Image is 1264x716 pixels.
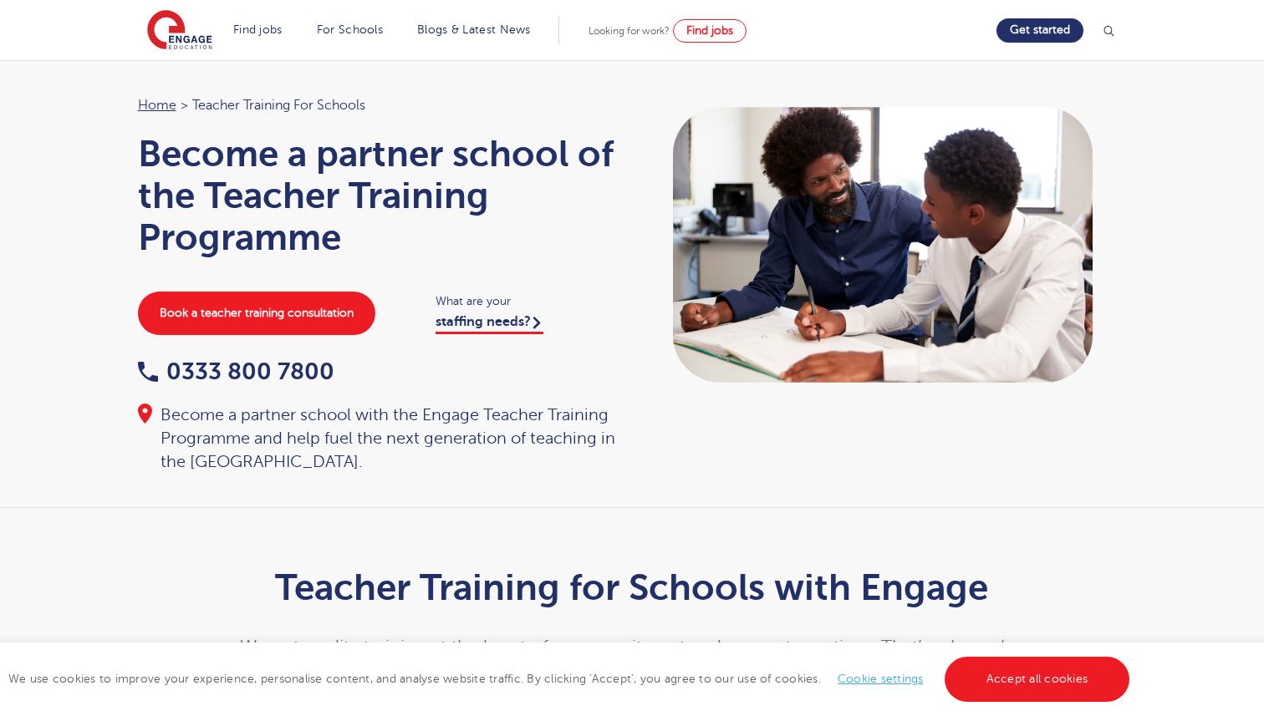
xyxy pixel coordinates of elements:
[317,23,383,36] a: For Schools
[945,657,1130,702] a: Accept all cookies
[138,358,334,384] a: 0333 800 7800
[686,24,733,37] span: Find jobs
[589,25,670,37] span: Looking for work?
[436,314,543,334] a: staffing needs?
[138,133,616,258] h1: Become a partner school of the Teacher Training Programme
[673,19,747,43] a: Find jobs
[436,292,615,311] span: What are your
[138,98,176,113] a: Home
[138,94,616,116] nav: breadcrumb
[222,566,1042,608] h1: Teacher Training for Schools with Engage
[996,18,1083,43] a: Get started
[192,94,365,116] span: Teacher Training for Schools
[138,292,375,335] a: Book a teacher training consultation
[838,673,924,685] a: Cookie settings
[181,98,188,113] span: >
[233,23,283,36] a: Find jobs
[417,23,531,36] a: Blogs & Latest News
[138,404,616,474] div: Become a partner school with the Engage Teacher Training Programme and help fuel the next generat...
[147,10,212,52] img: Engage Education
[8,673,1134,685] span: We use cookies to improve your experience, personalise content, and analyse website traffic. By c...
